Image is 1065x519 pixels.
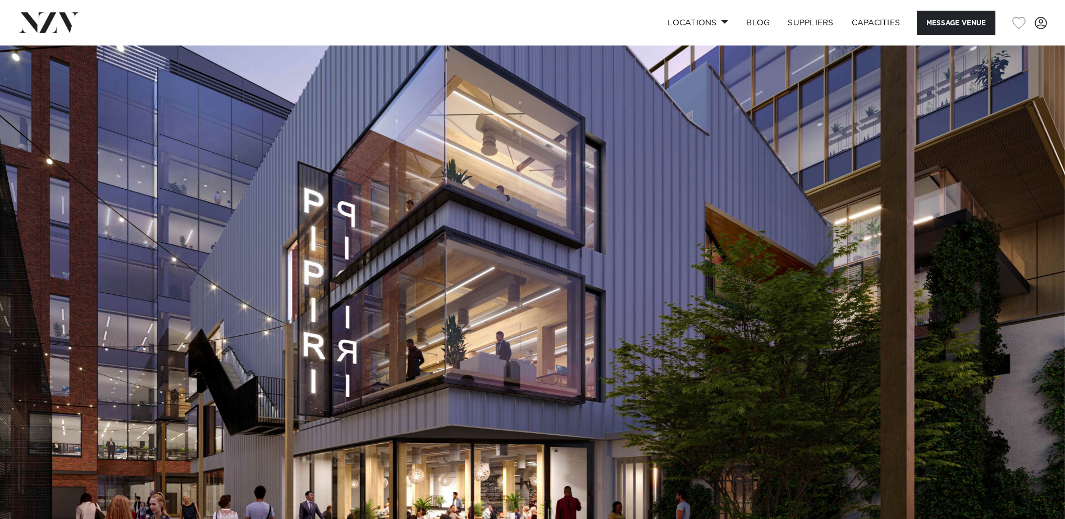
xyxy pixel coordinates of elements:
a: Locations [659,11,737,35]
button: Message Venue [917,11,995,35]
a: SUPPLIERS [779,11,842,35]
a: BLOG [737,11,779,35]
img: nzv-logo.png [18,12,79,33]
a: Capacities [843,11,909,35]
